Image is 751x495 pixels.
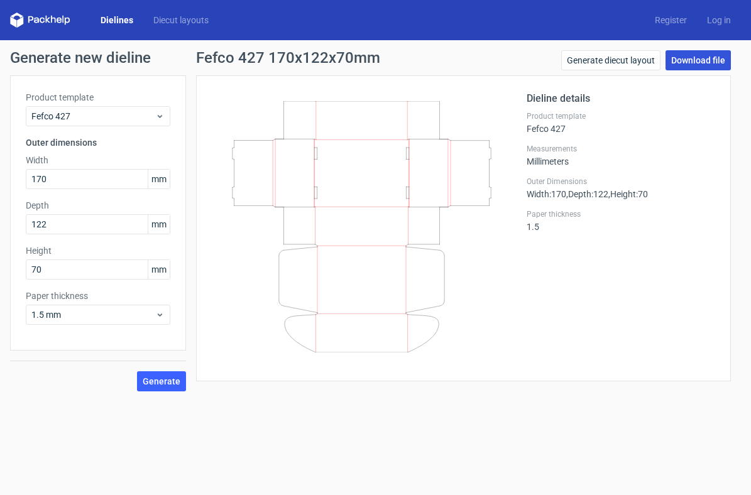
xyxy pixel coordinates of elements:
[148,170,170,188] span: mm
[148,260,170,279] span: mm
[645,14,697,26] a: Register
[26,91,170,104] label: Product template
[143,14,219,26] a: Diecut layouts
[26,199,170,212] label: Depth
[90,14,143,26] a: Dielines
[137,371,186,391] button: Generate
[148,215,170,234] span: mm
[697,14,741,26] a: Log in
[10,50,741,65] h1: Generate new dieline
[527,91,715,106] h2: Dieline details
[561,50,661,70] a: Generate diecut layout
[527,177,715,187] label: Outer Dimensions
[527,189,566,199] span: Width : 170
[608,189,648,199] span: , Height : 70
[527,111,715,134] div: Fefco 427
[566,189,608,199] span: , Depth : 122
[31,308,155,321] span: 1.5 mm
[527,111,715,121] label: Product template
[26,154,170,166] label: Width
[26,136,170,149] h3: Outer dimensions
[527,209,715,232] div: 1.5
[196,50,380,65] h1: Fefco 427 170x122x70mm
[666,50,731,70] a: Download file
[527,209,715,219] label: Paper thickness
[527,144,715,154] label: Measurements
[26,290,170,302] label: Paper thickness
[26,244,170,257] label: Height
[527,144,715,166] div: Millimeters
[31,110,155,122] span: Fefco 427
[143,377,180,386] span: Generate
